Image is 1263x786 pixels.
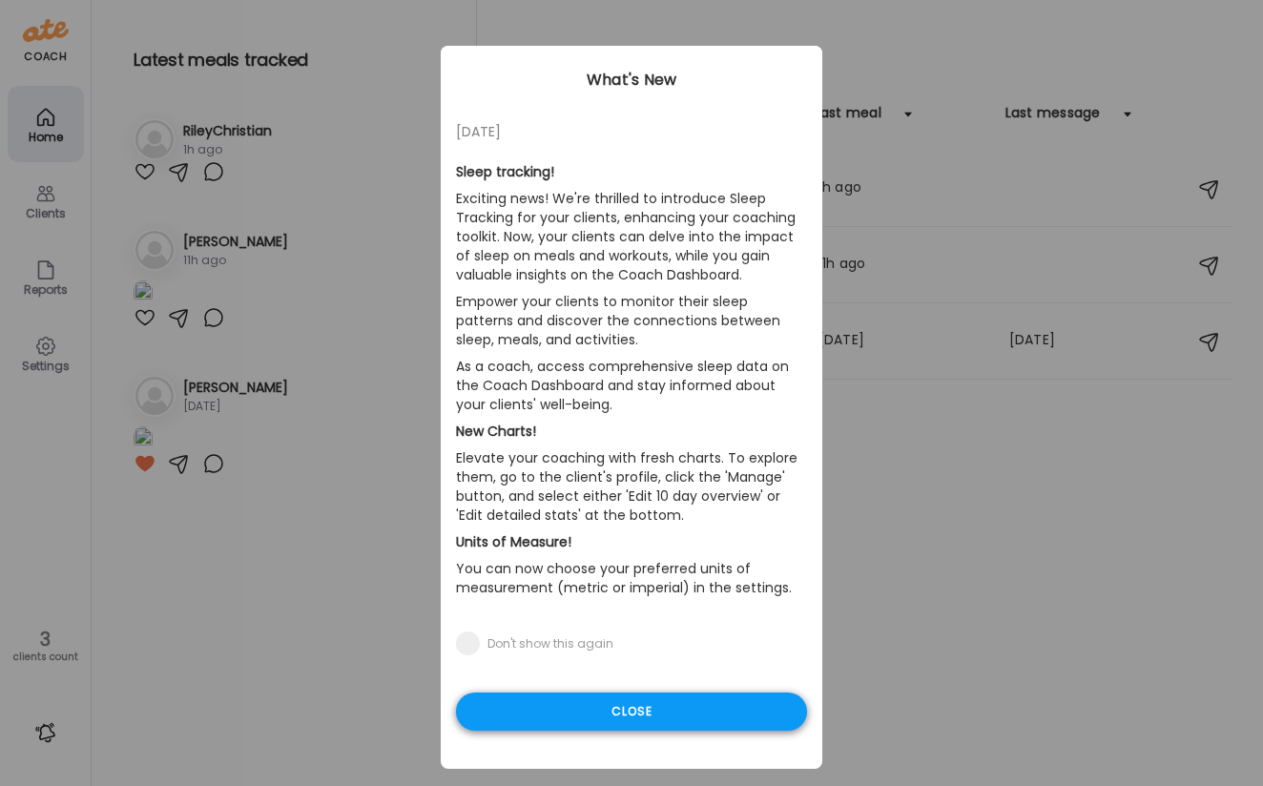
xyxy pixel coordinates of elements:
b: New Charts! [456,422,536,441]
b: Units of Measure! [456,532,571,551]
p: Exciting news! We're thrilled to introduce Sleep Tracking for your clients, enhancing your coachi... [456,185,807,288]
p: You can now choose your preferred units of measurement (metric or imperial) in the settings. [456,555,807,601]
b: Sleep tracking! [456,162,554,181]
div: What's New [441,69,822,92]
p: As a coach, access comprehensive sleep data on the Coach Dashboard and stay informed about your c... [456,353,807,418]
div: [DATE] [456,120,807,143]
div: Don't show this again [487,636,613,652]
p: Empower your clients to monitor their sleep patterns and discover the connections between sleep, ... [456,288,807,353]
div: Close [456,693,807,731]
p: Elevate your coaching with fresh charts. To explore them, go to the client's profile, click the '... [456,445,807,528]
